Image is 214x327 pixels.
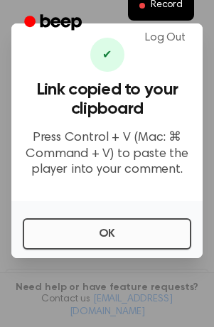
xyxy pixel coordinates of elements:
h3: Link copied to your clipboard [23,80,191,119]
div: ✔ [90,38,124,72]
p: Press Control + V (Mac: ⌘ Command + V) to paste the player into your comment. [23,130,191,178]
a: Beep [14,9,95,37]
button: OK [23,218,191,250]
a: Log Out [131,21,200,55]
